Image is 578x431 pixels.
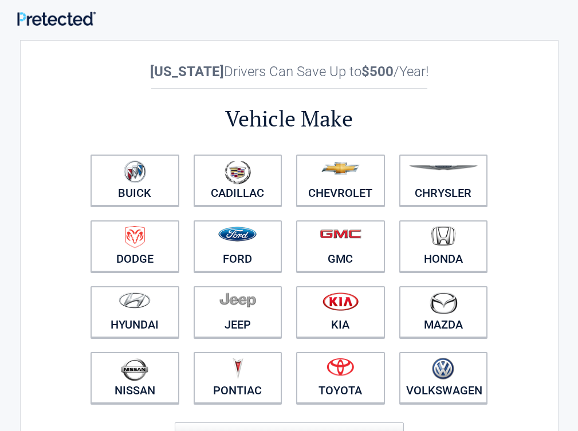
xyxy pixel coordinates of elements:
[432,358,454,380] img: volkswagen
[408,165,478,171] img: chrysler
[399,220,488,272] a: Honda
[84,104,495,133] h2: Vehicle Make
[321,162,360,175] img: chevrolet
[232,358,243,379] img: pontiac
[124,160,146,183] img: buick
[121,358,148,381] img: nissan
[91,286,179,338] a: Hyundai
[320,229,361,239] img: gmc
[150,64,224,80] b: [US_STATE]
[91,220,179,272] a: Dodge
[296,286,385,338] a: Kia
[327,358,354,376] img: toyota
[17,11,96,26] img: Main Logo
[125,226,145,248] img: dodge
[361,64,394,80] b: $500
[399,286,488,338] a: Mazda
[119,292,151,309] img: hyundai
[296,155,385,206] a: Chevrolet
[429,292,458,314] img: mazda
[225,160,251,184] img: cadillac
[323,292,359,311] img: kia
[194,352,282,404] a: Pontiac
[84,64,495,80] h2: Drivers Can Save Up to /Year
[194,286,282,338] a: Jeep
[91,155,179,206] a: Buick
[399,352,488,404] a: Volkswagen
[296,220,385,272] a: GMC
[194,155,282,206] a: Cadillac
[218,227,257,242] img: ford
[91,352,179,404] a: Nissan
[431,226,455,246] img: honda
[399,155,488,206] a: Chrysler
[194,220,282,272] a: Ford
[219,292,256,308] img: jeep
[296,352,385,404] a: Toyota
